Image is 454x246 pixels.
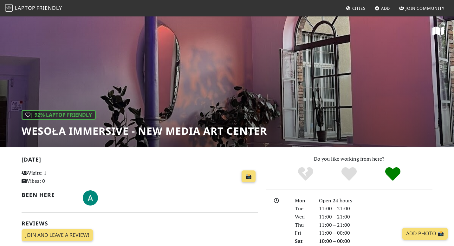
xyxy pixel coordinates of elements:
div: 11:00 – 21:00 [315,205,436,213]
h2: [DATE] [22,156,258,165]
div: Fri [291,229,315,237]
img: 6742-aleksandra.jpg [83,190,98,206]
div: 11:00 – 21:00 [315,213,436,221]
div: In general, do you like working from here? [22,110,96,120]
h1: Wesoła Immersive - New Media Art Center [22,125,267,137]
div: Wed [291,213,315,221]
img: LaptopFriendly [5,4,13,12]
a: 📸 [242,170,256,182]
div: Tue [291,205,315,213]
span: Laptop [15,4,36,11]
div: 11:00 – 00:00 [315,229,436,237]
a: Cities [343,3,368,14]
span: Aleksandra R. [83,194,98,201]
div: Definitely! [371,166,415,182]
span: Friendly [36,4,62,11]
p: Do you like working from here? [266,155,432,163]
div: 10:00 – 00:00 [315,237,436,245]
div: Sat [291,237,315,245]
h2: Reviews [22,220,258,227]
a: LaptopFriendly LaptopFriendly [5,3,62,14]
div: Mon [291,197,315,205]
h2: Been here [22,192,75,198]
div: No [284,166,328,182]
a: Join Community [397,3,447,14]
div: Thu [291,221,315,229]
span: Join Community [405,5,444,11]
div: 11:00 – 21:00 [315,221,436,229]
div: Open 24 hours [315,197,436,205]
a: Add [372,3,393,14]
a: Add Photo 📸 [402,228,448,240]
p: Visits: 1 Vibes: 0 [22,169,95,185]
span: Add [381,5,390,11]
span: Cities [352,5,366,11]
div: Yes [327,166,371,182]
a: Join and leave a review! [22,229,93,241]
